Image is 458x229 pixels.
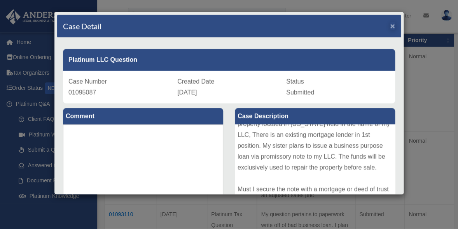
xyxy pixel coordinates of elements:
[177,89,197,96] span: [DATE]
[68,89,96,96] span: 01095087
[177,78,214,85] span: Created Date
[286,89,314,96] span: Submitted
[63,108,223,124] label: Comment
[390,22,395,30] button: Close
[63,21,101,31] h4: Case Detail
[390,21,395,30] span: ×
[63,49,395,71] div: Platinum LLC Question
[235,108,395,124] label: Case Description
[68,78,107,85] span: Case Number
[286,78,304,85] span: Status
